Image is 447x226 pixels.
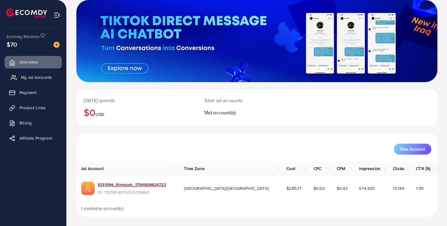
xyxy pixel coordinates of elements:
[204,97,280,104] p: Total ad accounts
[5,56,62,68] a: Overview
[19,120,32,126] span: Billing
[7,33,40,40] span: Ecomdy Balance
[416,165,430,172] span: CTR (%)
[81,205,124,211] span: 1 available account(s)
[84,106,189,118] h2: $0
[54,42,60,48] img: image
[5,102,62,114] a: Product Links
[204,110,280,116] h2: 1
[336,185,348,191] span: $0.42
[394,144,431,155] button: New Account
[19,89,36,96] span: Payment
[19,135,52,141] span: Affiliate Program
[81,182,95,195] img: ic-ads-acc.e4c84228.svg
[21,74,52,80] span: My ad accounts
[421,199,442,221] iframe: Chat
[81,165,104,172] span: Ad Account
[98,189,166,195] span: ID: 7535814679353278480
[84,97,189,104] p: [DATE] spends
[98,182,166,188] a: 1031594_Rimazah_1754568624722
[54,12,61,19] img: menu
[5,132,62,144] a: Affiliate Program
[6,9,47,18] img: logo
[184,165,204,172] span: Time Zone
[393,185,404,191] span: 13,149
[400,147,425,151] span: New Account
[19,105,46,111] span: Product Links
[313,185,325,191] span: $0.02
[313,165,321,172] span: CPC
[184,185,269,191] span: [GEOGRAPHIC_DATA]/[GEOGRAPHIC_DATA]
[7,40,17,49] span: $70
[19,59,38,65] span: Overview
[359,185,375,191] span: 674,920
[393,165,404,172] span: Clicks
[416,185,424,191] span: 1.95
[5,86,62,99] a: Payment
[336,165,345,172] span: CPM
[95,111,104,117] span: USD
[5,117,62,129] a: Billing
[286,185,301,191] span: $285.77
[359,165,380,172] span: Impression
[286,165,295,172] span: Cost
[206,109,236,116] span: Ad account(s)
[5,71,62,83] a: My ad accounts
